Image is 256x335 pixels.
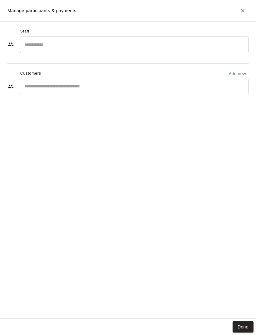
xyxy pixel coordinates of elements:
div: Search staff [20,37,249,53]
span: Staff [20,27,29,37]
p: Manage participants & payments [7,7,76,14]
svg: Staff [7,41,14,47]
span: Customers [20,69,41,79]
svg: Customers [7,83,14,90]
p: Add new [229,71,246,77]
button: Close [237,5,249,16]
div: Start typing to search customers... [20,79,249,94]
button: Add new [226,69,249,79]
button: Done [233,321,254,333]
